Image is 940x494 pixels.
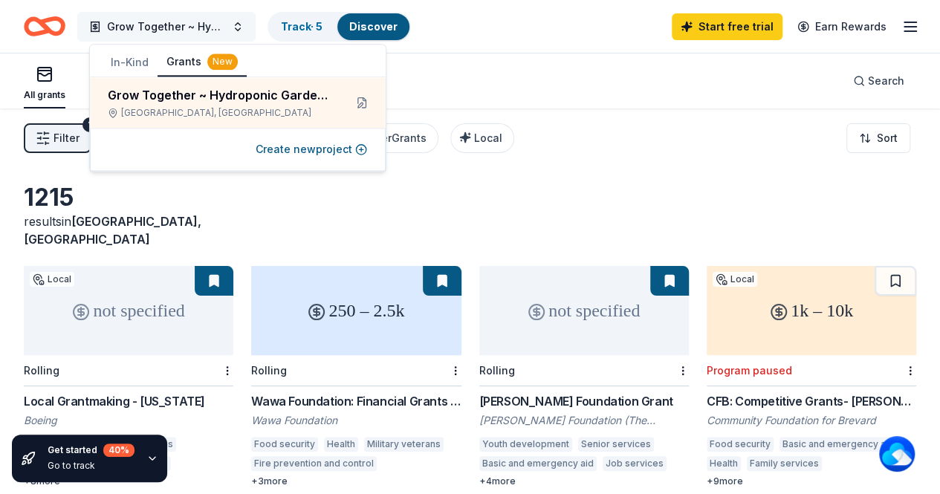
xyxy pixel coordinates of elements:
div: Arts and culture [828,456,904,471]
div: New [207,53,238,70]
div: not specified [479,266,689,355]
button: In-Kind [102,49,158,76]
a: Track· 5 [281,20,322,33]
button: Track· 5Discover [268,12,411,42]
button: Filter1 [24,123,91,153]
div: + 4 more [479,475,689,487]
div: Military veterans [364,437,444,452]
div: [GEOGRAPHIC_DATA], [GEOGRAPHIC_DATA] [108,107,332,119]
div: Senior services [578,437,654,452]
div: 1 [82,117,97,132]
div: results [24,212,233,248]
div: CyberGrants [361,129,427,147]
div: + 3 more [251,475,461,487]
div: Local [713,272,757,287]
a: Earn Rewards [788,13,895,40]
button: Search [841,66,916,96]
button: Local [450,123,514,153]
div: Get started [48,443,134,457]
div: Family services [747,456,822,471]
span: Local [474,131,502,144]
div: All grants [24,89,65,101]
div: Grow Together ~ Hydroponic Garden Project [108,86,332,104]
button: Sort [846,123,910,153]
button: Create newproject [256,140,367,158]
button: CyberGrants [346,123,438,153]
a: not specifiedLocalRollingLocal Grantmaking - [US_STATE]BoeingFood securityMilitary veteransJob se... [24,266,233,487]
div: CFB: Competitive Grants- [PERSON_NAME] [707,392,916,410]
div: Program paused [707,364,792,377]
div: [PERSON_NAME] Foundation (The [PERSON_NAME] Foundation) [479,413,689,428]
a: 1k – 10kLocalProgram pausedCFB: Competitive Grants- [PERSON_NAME]Community Foundation for Brevard... [707,266,916,487]
div: Go to track [48,460,134,472]
div: not specified [24,266,233,355]
div: Basic and emergency aid [779,437,897,452]
span: in [24,214,201,247]
div: + 9 more [707,475,916,487]
a: Start free trial [672,13,782,40]
div: Basic and emergency aid [479,456,597,471]
span: Filter [54,129,80,147]
span: Grow Together ~ Hydroponic Garden Project [107,18,226,36]
a: Discover [349,20,398,33]
div: 40 % [103,443,134,457]
span: [GEOGRAPHIC_DATA], [GEOGRAPHIC_DATA] [24,214,201,247]
div: [PERSON_NAME] Foundation Grant [479,392,689,410]
div: Food security [251,437,318,452]
div: Health [324,437,358,452]
a: not specifiedRolling[PERSON_NAME] Foundation Grant[PERSON_NAME] Foundation (The [PERSON_NAME] Fou... [479,266,689,487]
div: Rolling [479,364,515,377]
div: Boeing [24,413,233,428]
div: Wawa Foundation [251,413,461,428]
button: Grow Together ~ Hydroponic Garden Project [77,12,256,42]
div: Job services [603,456,667,471]
div: Youth development [479,437,572,452]
div: 250 – 2.5k [251,266,461,355]
span: Search [868,72,904,90]
a: Home [24,9,65,44]
div: Fire prevention and control [251,456,377,471]
div: Local Grantmaking - [US_STATE] [24,392,233,410]
button: Grants [158,48,247,77]
div: Rolling [24,364,59,377]
div: Health [707,456,741,471]
div: Food security [707,437,774,452]
div: Wawa Foundation: Financial Grants - Local Connection Grants (Grants less than $2,500) [251,392,461,410]
div: 1215 [24,183,233,212]
div: Local [30,272,74,287]
a: 250 – 2.5kRollingWawa Foundation: Financial Grants - Local Connection Grants (Grants less than $2... [251,266,461,487]
div: Rolling [251,364,287,377]
button: All grants [24,59,65,108]
span: Sort [877,129,898,147]
div: Community Foundation for Brevard [707,413,916,428]
div: 1k – 10k [707,266,916,355]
